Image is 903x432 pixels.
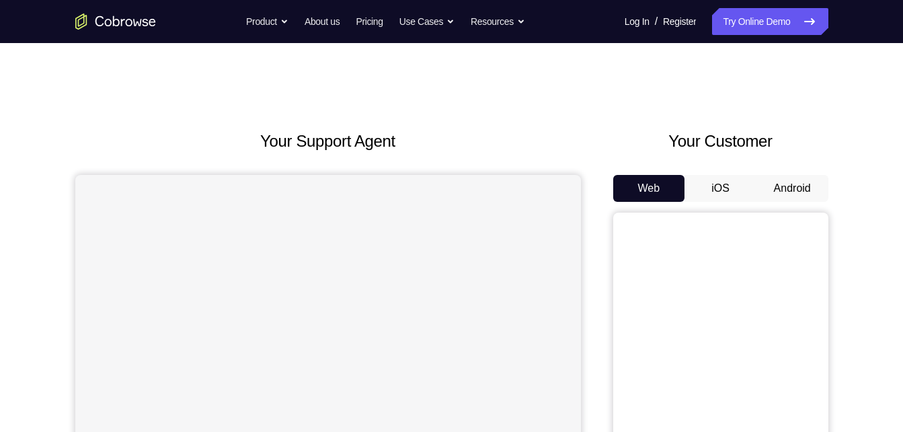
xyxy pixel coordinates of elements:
[625,8,650,35] a: Log In
[663,8,696,35] a: Register
[712,8,828,35] a: Try Online Demo
[471,8,525,35] button: Resources
[684,175,756,202] button: iOS
[356,8,383,35] a: Pricing
[246,8,288,35] button: Product
[613,129,828,153] h2: Your Customer
[75,129,581,153] h2: Your Support Agent
[756,175,828,202] button: Android
[655,13,658,30] span: /
[399,8,455,35] button: Use Cases
[305,8,340,35] a: About us
[613,175,685,202] button: Web
[75,13,156,30] a: Go to the home page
